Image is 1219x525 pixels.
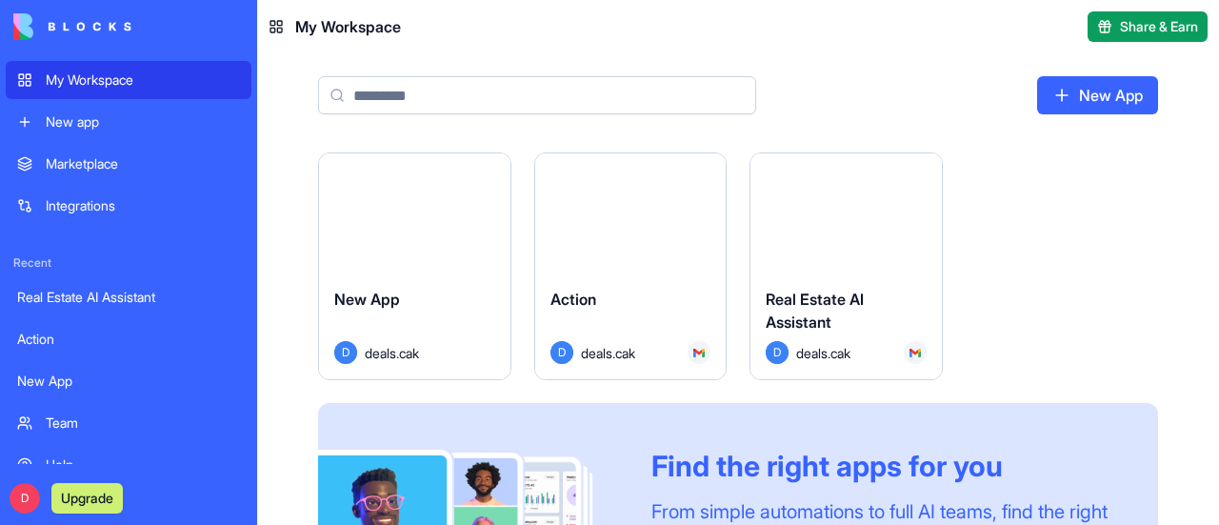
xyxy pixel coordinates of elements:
div: Real Estate AI Assistant [17,288,240,307]
span: D [766,341,789,364]
span: deals.cak [796,343,850,363]
span: Messages [158,458,224,472]
span: Recent [6,255,251,271]
a: New App [6,362,251,400]
a: New AppDdeals.cak [318,152,511,380]
div: Send us a messageWe typically reply within 4 hours [19,334,362,407]
p: How can we help? [38,168,343,200]
div: [PERSON_NAME] [85,289,195,309]
a: Integrations [6,187,251,225]
span: New App [334,290,400,309]
img: logo [13,13,131,40]
button: Messages [127,411,253,487]
div: My Workspace [46,71,240,90]
button: Upgrade [51,483,123,514]
span: D [550,341,573,364]
span: Real Estate AI Assistant [766,290,864,332]
span: D [334,341,357,364]
div: Recent messageProfile image for MichalNo Thanks, If I'll need I'll ask[PERSON_NAME]•[DATE] [19,225,362,325]
div: Profile image for MichalNo Thanks, If I'll need I'll ask[PERSON_NAME]•[DATE] [20,253,361,324]
a: ActionDdeals.cak [534,152,728,380]
img: logo [38,36,61,67]
img: Gmail_trouth.svg [909,347,921,358]
div: Profile image for Sharon [276,30,314,69]
a: Team [6,404,251,442]
div: Integrations [46,196,240,215]
div: • [DATE] [199,289,252,309]
a: Action [6,320,251,358]
a: New app [6,103,251,141]
span: My Workspace [295,15,401,38]
a: Real Estate AI Assistant [6,278,251,316]
p: Hi deals.cak 👋 [38,135,343,168]
a: Help [6,446,251,484]
div: We typically reply within 4 hours [39,371,318,391]
button: Share & Earn [1088,11,1208,42]
a: Marketplace [6,145,251,183]
div: New app [46,112,240,131]
div: Team [46,414,240,433]
div: Recent message [39,241,342,261]
span: Home [42,458,85,472]
div: Close [328,30,362,65]
div: Help [46,455,240,475]
a: Real Estate AI AssistantDdeals.cak [749,152,943,380]
div: Action [17,330,240,349]
a: My Workspace [6,61,251,99]
button: Help [254,411,381,487]
a: Upgrade [51,488,123,507]
div: Marketplace [46,154,240,173]
span: Action [550,290,596,309]
img: Gmail_trouth.svg [693,347,705,358]
span: Share & Earn [1120,17,1198,36]
span: D [10,483,40,514]
img: Profile image for Michal [39,270,77,308]
a: New App [1037,76,1158,114]
div: Find the right apps for you [651,449,1112,483]
span: deals.cak [365,343,419,363]
span: Help [302,458,332,472]
span: No Thanks, If I'll need I'll ask [85,271,275,286]
div: Send us a message [39,351,318,371]
img: Profile image for Michal [240,30,278,69]
div: New App [17,372,240,391]
span: deals.cak [581,343,635,363]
